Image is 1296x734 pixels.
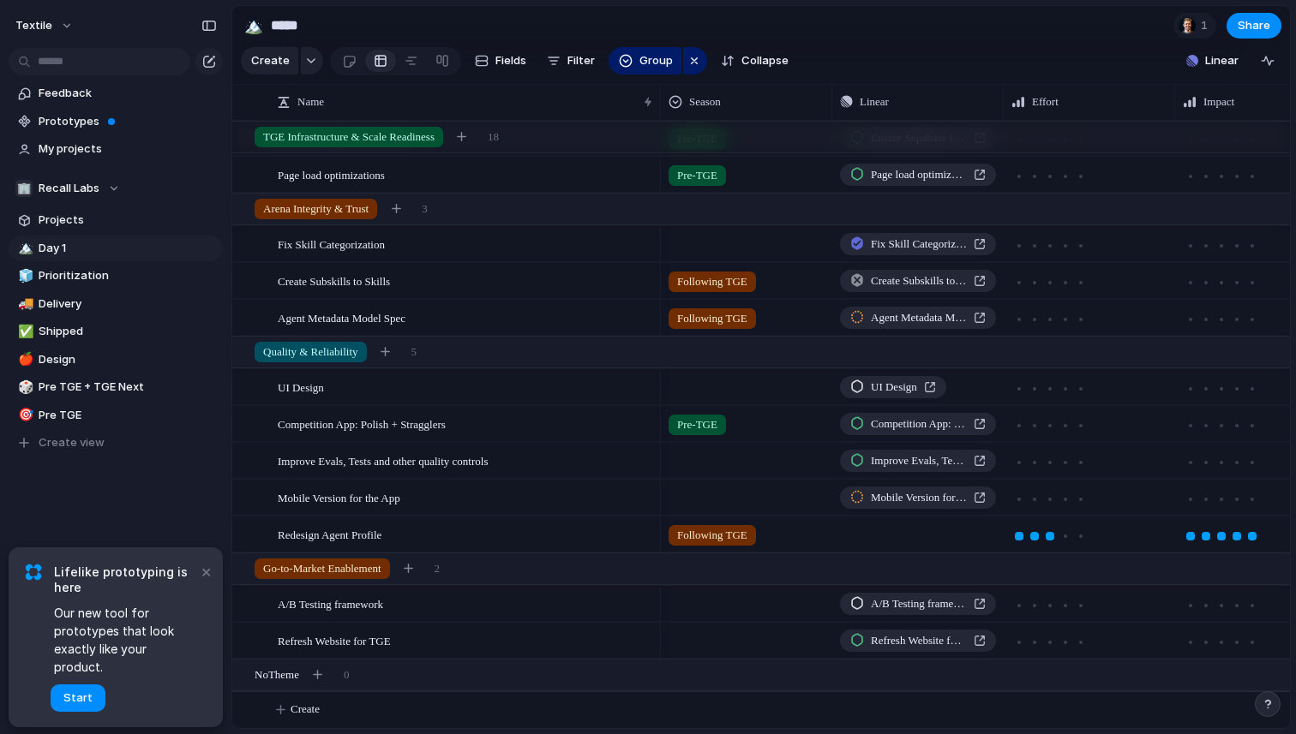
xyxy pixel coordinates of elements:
[278,451,488,470] span: Improve Evals, Tests and other quality controls
[18,322,30,342] div: ✅
[468,47,533,75] button: Fields
[15,379,33,396] button: 🎲
[18,294,30,313] div: 🚚
[9,236,223,261] a: 🏔️Day 1
[1179,48,1245,74] button: Linear
[488,128,499,146] span: 18
[840,450,996,472] a: Improve Evals, Tests and other quality controls
[540,47,602,75] button: Filter
[9,347,223,373] div: 🍎Design
[871,272,967,289] span: Create Subskills to Skills
[278,377,324,397] span: UI Design
[871,489,967,506] span: Mobile Version for the App
[15,180,33,197] div: 🏢
[840,164,996,186] a: Page load optimizations
[39,212,217,229] span: Projects
[677,310,747,327] span: Following TGE
[1238,17,1270,34] span: Share
[9,263,223,289] a: 🧊Prioritization
[278,414,446,433] span: Competition App: Polish + Stragglers
[344,666,350,683] span: 0
[18,378,30,397] div: 🎲
[18,349,30,369] div: 🍎
[39,295,217,313] span: Delivery
[9,319,223,344] a: ✅Shipped
[840,630,996,652] a: Refresh Website for TGE
[840,270,996,292] a: Create Subskills to Skills
[63,689,93,707] span: Start
[244,14,263,37] div: 🏔️
[291,701,320,718] span: Create
[495,52,526,69] span: Fields
[18,405,30,425] div: 🎯
[860,93,889,110] span: Linear
[15,323,33,340] button: ✅
[39,140,217,158] span: My projects
[9,291,223,317] a: 🚚Delivery
[39,434,105,451] span: Create view
[871,632,967,649] span: Refresh Website for TGE
[714,47,795,75] button: Collapse
[39,407,217,424] span: Pre TGE
[15,267,33,284] button: 🧊
[9,403,223,428] a: 🎯Pre TGE
[263,560,381,577] span: Go-to-Market Enablement
[1201,17,1213,34] span: 1
[411,343,417,361] span: 5
[435,560,441,577] span: 2
[39,379,217,396] span: Pre TGE + TGE Next
[39,267,217,284] span: Prioritization
[677,167,717,184] span: Pre-TGE
[1205,52,1239,69] span: Linear
[871,379,917,396] span: UI Design
[840,413,996,435] a: Competition App: Polish + Stragglers
[567,52,595,69] span: Filter
[278,234,385,254] span: Fix Skill Categorization
[278,271,390,290] span: Create Subskills to Skills
[871,236,967,253] span: Fix Skill Categorization
[39,351,217,368] span: Design
[39,323,217,340] span: Shipped
[297,93,324,110] span: Name
[840,486,996,509] a: Mobile Version for the App
[9,374,223,400] div: 🎲Pre TGE + TGE Next
[840,233,996,255] a: Fix Skill Categorization
[54,604,197,676] span: Our new tool for prototypes that look exactly like your product.
[871,309,967,326] span: Agent Metadata Model Spec
[18,266,30,286] div: 🧊
[39,85,217,102] span: Feedback
[15,17,52,34] span: Textile
[18,238,30,258] div: 🏔️
[677,416,717,433] span: Pre-TGE
[263,200,369,218] span: Arena Integrity & Trust
[278,630,391,650] span: Refresh Website for TGE
[9,430,223,456] button: Create view
[8,12,82,39] button: Textile
[840,376,946,398] a: UI Design
[251,52,290,69] span: Create
[39,180,99,197] span: Recall Labs
[9,207,223,233] a: Projects
[278,307,405,327] span: Agent Metadata Model Spec
[840,593,996,615] a: A/B Testing framework
[39,113,217,130] span: Prototypes
[9,109,223,134] a: Prototypes
[15,407,33,424] button: 🎯
[1227,13,1281,39] button: Share
[9,81,223,106] a: Feedback
[677,527,747,544] span: Following TGE
[263,343,358,361] span: Quality & Reliability
[240,12,267,39] button: 🏔️
[1203,93,1234,110] span: Impact
[278,487,400,507] span: Mobile Version for the App
[15,295,33,313] button: 🚚
[689,93,721,110] span: Season
[51,684,105,712] button: Start
[840,307,996,329] a: Agent Metadata Model Spec
[54,564,197,595] span: Lifelike prototyping is here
